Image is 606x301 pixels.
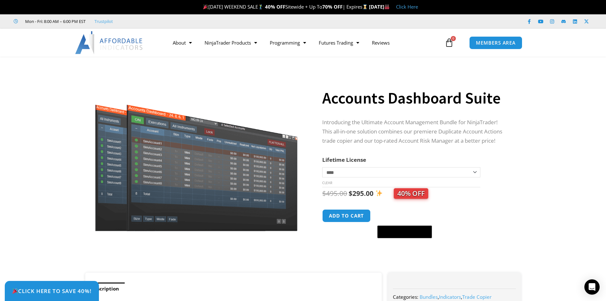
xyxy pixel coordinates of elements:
bdi: 295.00 [349,189,373,198]
img: 🏌️‍♂️ [258,4,263,9]
iframe: Secure express checkout frame [376,208,433,224]
a: About [166,35,198,50]
span: $ [322,189,326,198]
a: Trustpilot [94,18,113,25]
a: Click Here [396,4,418,10]
strong: 40% OFF [265,4,285,10]
img: 🎉 [12,288,18,294]
img: ⌛ [363,4,367,9]
img: 🎉 [203,4,208,9]
p: Introducing the Ultimate Account Management Bundle for NinjaTrader! This all-in-one solution comb... [322,118,508,146]
img: 🏭 [385,4,389,9]
a: 0 [435,33,463,52]
label: Lifetime License [322,156,366,163]
span: MEMBERS AREA [476,40,516,45]
a: Programming [263,35,312,50]
strong: [DATE] [369,4,390,10]
a: MEMBERS AREA [469,36,522,49]
a: Futures Trading [312,35,366,50]
span: 0 [451,36,456,41]
img: ✨ [376,190,382,197]
a: Reviews [366,35,396,50]
span: Mon - Fri: 8:00 AM – 6:00 PM EST [24,18,86,25]
button: Add to cart [322,209,371,222]
span: 40% OFF [394,188,428,199]
span: $ [349,189,352,198]
span: Click Here to save 40%! [12,288,92,294]
a: Clear options [322,181,332,185]
strong: 70% OFF [322,4,343,10]
img: LogoAI | Affordable Indicators – NinjaTrader [75,31,143,54]
h1: Accounts Dashboard Suite [322,87,508,109]
bdi: 495.00 [322,189,347,198]
button: Buy with GPay [377,226,432,238]
span: [DATE] WEEKEND SALE Sitewide + Up To | Expires [202,4,369,10]
a: 🎉Click Here to save 40%! [5,281,99,301]
div: Open Intercom Messenger [584,279,600,295]
nav: Menu [166,35,443,50]
iframe: PayPal Message 1 [322,242,508,248]
a: NinjaTrader Products [198,35,263,50]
